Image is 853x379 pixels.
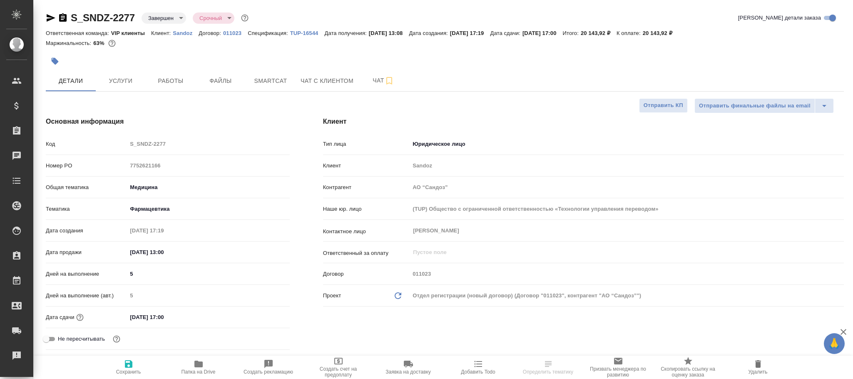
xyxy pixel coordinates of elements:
button: Определить тематику [513,356,583,379]
span: Файлы [201,76,241,86]
p: Договор: [199,30,223,36]
span: Создать счет на предоплату [308,366,368,378]
div: Завершен [142,12,186,24]
span: Чат [363,75,403,86]
button: 🙏 [824,333,845,354]
span: Услуги [101,76,141,86]
div: Юридическое лицо [410,137,844,151]
span: Скопировать ссылку на оценку заказа [658,366,718,378]
button: Создать счет на предоплату [303,356,373,379]
span: Создать рекламацию [244,369,293,375]
h4: Основная информация [46,117,290,127]
p: Клиент [323,162,410,170]
p: Дата получения: [324,30,368,36]
span: Заявка на доставку [385,369,430,375]
p: [DATE] 17:00 [522,30,563,36]
span: Папка на Drive [182,369,216,375]
p: Ответственная команда: [46,30,111,36]
svg: Подписаться [384,76,394,86]
p: Итого: [563,30,581,36]
span: Smartcat [251,76,291,86]
span: 🙏 [827,335,841,352]
p: Дата сдачи: [490,30,522,36]
button: Завершен [146,15,176,22]
button: Скопировать ссылку [58,13,68,23]
input: Пустое поле [410,268,844,280]
span: Определить тематику [523,369,573,375]
p: [DATE] 13:08 [369,30,409,36]
button: Удалить [723,356,793,379]
span: Не пересчитывать [58,335,105,343]
p: Номер PO [46,162,127,170]
p: Дата сдачи [46,313,75,322]
button: Сохранить [94,356,164,379]
input: Пустое поле [127,160,289,172]
input: ✎ Введи что-нибудь [127,268,289,280]
button: Добавить тэг [46,52,64,70]
button: Отправить КП [639,98,688,113]
a: TUP-16544 [290,29,325,36]
input: ✎ Введи что-нибудь [127,246,200,258]
input: Пустое поле [127,289,289,302]
p: Дата продажи [46,248,127,257]
span: [PERSON_NAME] детали заказа [738,14,821,22]
button: Папка на Drive [164,356,234,379]
p: Дата создания: [409,30,450,36]
a: 011023 [223,29,248,36]
button: Скопировать ссылку для ЯМессенджера [46,13,56,23]
button: Добавить Todo [443,356,513,379]
input: Пустое поле [127,224,200,237]
p: [DATE] 17:19 [450,30,490,36]
p: Код [46,140,127,148]
input: Пустое поле [410,203,844,215]
button: Срочный [197,15,224,22]
span: Детали [51,76,91,86]
button: Отправить финальные файлы на email [694,98,815,113]
input: Пустое поле [410,160,844,172]
button: Заявка на доставку [373,356,443,379]
button: Скопировать ссылку на оценку заказа [653,356,723,379]
a: Sandoz [173,29,199,36]
p: 63% [93,40,106,46]
button: Призвать менеджера по развитию [583,356,653,379]
p: Тип лица [323,140,410,148]
div: Завершен [193,12,234,24]
input: ✎ Введи что-нибудь [127,311,200,323]
p: Контактное лицо [323,227,410,236]
input: Пустое поле [410,181,844,193]
p: Маржинальность: [46,40,93,46]
p: Проект [323,292,341,300]
button: Выбери, если сб и вс нужно считать рабочими днями для выполнения заказа. [119,355,129,366]
a: S_SNDZ-2277 [71,12,135,23]
span: Добавить Todo [461,369,495,375]
p: Клиент: [151,30,173,36]
div: Отдел регистрации (новый договор) (Договор "011023", контрагент "АО “Сандоз”") [410,289,844,303]
div: Фармацевтика [127,202,289,216]
span: Сохранить [116,369,141,375]
span: Удалить [749,369,768,375]
button: Включи, если не хочешь, чтобы указанная дата сдачи изменилась после переставления заказа в 'Подтв... [111,334,122,344]
h4: Клиент [323,117,844,127]
input: Пустое поле [127,138,289,150]
p: TUP-16544 [290,30,325,36]
button: Если добавить услуги и заполнить их объемом, то дата рассчитается автоматически [75,312,85,323]
span: Отправить КП [644,101,683,110]
p: Sandoz [173,30,199,36]
p: Дата создания [46,227,127,235]
span: Работы [151,76,191,86]
p: Дней на выполнение (авт.) [46,292,127,300]
p: Ответственный за оплату [323,249,410,257]
p: 20 143,92 ₽ [581,30,617,36]
button: Доп статусы указывают на важность/срочность заказа [239,12,250,23]
p: Общая тематика [46,183,127,192]
p: 20 143,92 ₽ [643,30,679,36]
p: Договор [323,270,410,278]
p: Тематика [46,205,127,213]
input: Пустое поле [412,247,824,257]
div: split button [694,98,834,113]
span: Отправить финальные файлы на email [699,101,811,111]
p: 011023 [223,30,248,36]
p: VIP клиенты [111,30,151,36]
span: Чат с клиентом [301,76,353,86]
p: Наше юр. лицо [323,205,410,213]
